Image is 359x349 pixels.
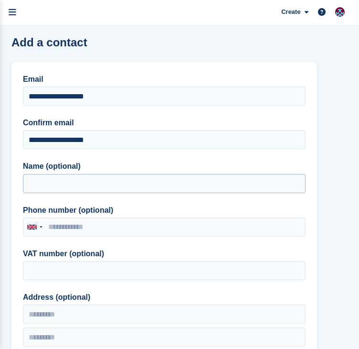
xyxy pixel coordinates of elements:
div: United Kingdom: +44 [23,218,45,236]
label: Address (optional) [23,292,306,303]
label: Name (optional) [23,161,306,172]
label: Email [23,74,306,85]
label: Phone number (optional) [23,205,306,216]
img: Eliza Goss [335,7,345,17]
h1: Add a contact [11,36,87,49]
label: Confirm email [23,117,306,129]
span: Create [281,7,300,17]
label: VAT number (optional) [23,248,306,260]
